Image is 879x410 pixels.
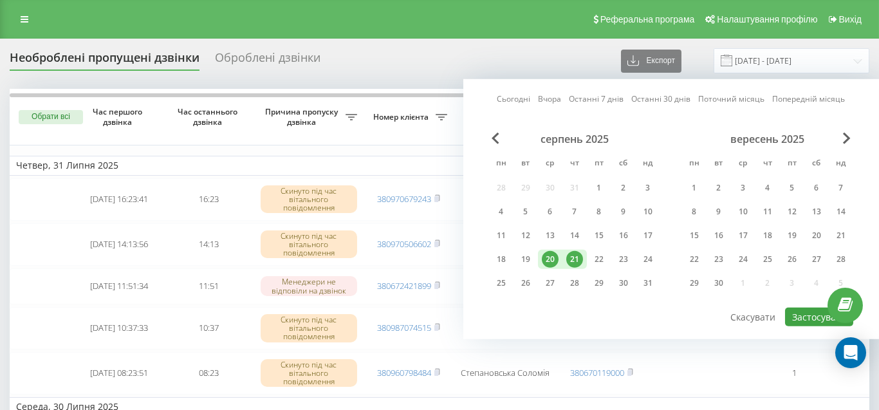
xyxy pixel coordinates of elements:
[591,180,607,196] div: 1
[731,178,755,198] div: ср 3 вер 2025 р.
[539,93,562,105] a: Вчора
[591,227,607,244] div: 15
[686,275,703,292] div: 29
[829,202,853,221] div: нд 14 вер 2025 р.
[517,203,534,220] div: 5
[682,250,707,269] div: пн 22 вер 2025 р.
[164,178,254,221] td: 16:23
[566,203,583,220] div: 7
[261,230,357,259] div: Скинуто під час вітального повідомлення
[782,154,802,174] abbr: п’ятниця
[377,322,431,333] a: 380987074515
[591,251,607,268] div: 22
[587,202,611,221] div: пт 8 серп 2025 р.
[710,227,727,244] div: 16
[843,133,851,144] span: Next Month
[755,202,780,221] div: чт 11 вер 2025 р.
[808,180,825,196] div: 6
[569,93,624,105] a: Останні 7 днів
[758,154,777,174] abbr: четвер
[808,227,825,244] div: 20
[261,185,357,214] div: Скинуто під час вітального повідомлення
[640,275,656,292] div: 31
[735,180,752,196] div: 3
[682,178,707,198] div: пн 1 вер 2025 р.
[759,180,776,196] div: 4
[833,251,849,268] div: 28
[492,154,511,174] abbr: понеділок
[74,223,164,266] td: [DATE] 14:13:56
[492,133,499,144] span: Previous Month
[636,202,660,221] div: нд 10 серп 2025 р.
[497,93,531,105] a: Сьогодні
[538,250,562,269] div: ср 20 серп 2025 р.
[10,51,199,71] div: Необроблені пропущені дзвінки
[804,178,829,198] div: сб 6 вер 2025 р.
[699,93,765,105] a: Поточний місяць
[640,227,656,244] div: 17
[611,202,636,221] div: сб 9 серп 2025 р.
[780,226,804,245] div: пт 19 вер 2025 р.
[804,250,829,269] div: сб 27 вер 2025 р.
[615,203,632,220] div: 9
[759,251,776,268] div: 25
[710,180,727,196] div: 2
[174,107,244,127] span: Час останнього дзвінка
[517,275,534,292] div: 26
[829,178,853,198] div: нд 7 вер 2025 р.
[493,275,510,292] div: 25
[611,178,636,198] div: сб 2 серп 2025 р.
[74,307,164,349] td: [DATE] 10:37:33
[784,227,800,244] div: 19
[615,180,632,196] div: 2
[261,276,357,295] div: Менеджери не відповіли на дзвінок
[636,250,660,269] div: нд 24 серп 2025 р.
[750,352,840,395] td: 1
[565,154,584,174] abbr: четвер
[780,202,804,221] div: пт 12 вер 2025 р.
[686,227,703,244] div: 15
[682,274,707,293] div: пн 29 вер 2025 р.
[566,227,583,244] div: 14
[566,275,583,292] div: 28
[611,274,636,293] div: сб 30 серп 2025 р.
[377,238,431,250] a: 380970506602
[164,268,254,304] td: 11:51
[514,250,538,269] div: вт 19 серп 2025 р.
[261,359,357,387] div: Скинуто під час вітального повідомлення
[377,280,431,292] a: 380672421899
[731,250,755,269] div: ср 24 вер 2025 р.
[562,274,587,293] div: чт 28 серп 2025 р.
[731,226,755,245] div: ср 17 вер 2025 р.
[808,203,825,220] div: 13
[682,133,853,145] div: вересень 2025
[638,154,658,174] abbr: неділя
[686,180,703,196] div: 1
[517,227,534,244] div: 12
[611,226,636,245] div: сб 16 серп 2025 р.
[735,251,752,268] div: 24
[489,133,660,145] div: серпень 2025
[833,227,849,244] div: 21
[74,178,164,221] td: [DATE] 16:23:41
[538,226,562,245] div: ср 13 серп 2025 р.
[804,226,829,245] div: сб 20 вер 2025 р.
[707,250,731,269] div: вт 23 вер 2025 р.
[489,202,514,221] div: пн 4 серп 2025 р.
[587,250,611,269] div: пт 22 серп 2025 р.
[514,274,538,293] div: вт 26 серп 2025 р.
[542,251,559,268] div: 20
[710,203,727,220] div: 9
[710,275,727,292] div: 30
[615,227,632,244] div: 16
[831,154,851,174] abbr: неділя
[562,226,587,245] div: чт 14 серп 2025 р.
[621,50,681,73] button: Експорт
[261,314,357,342] div: Скинуто під час вітального повідомлення
[780,178,804,198] div: пт 5 вер 2025 р.
[215,51,320,71] div: Оброблені дзвінки
[377,193,431,205] a: 380970679243
[755,250,780,269] div: чт 25 вер 2025 р.
[587,226,611,245] div: пт 15 серп 2025 р.
[562,202,587,221] div: чт 7 серп 2025 р.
